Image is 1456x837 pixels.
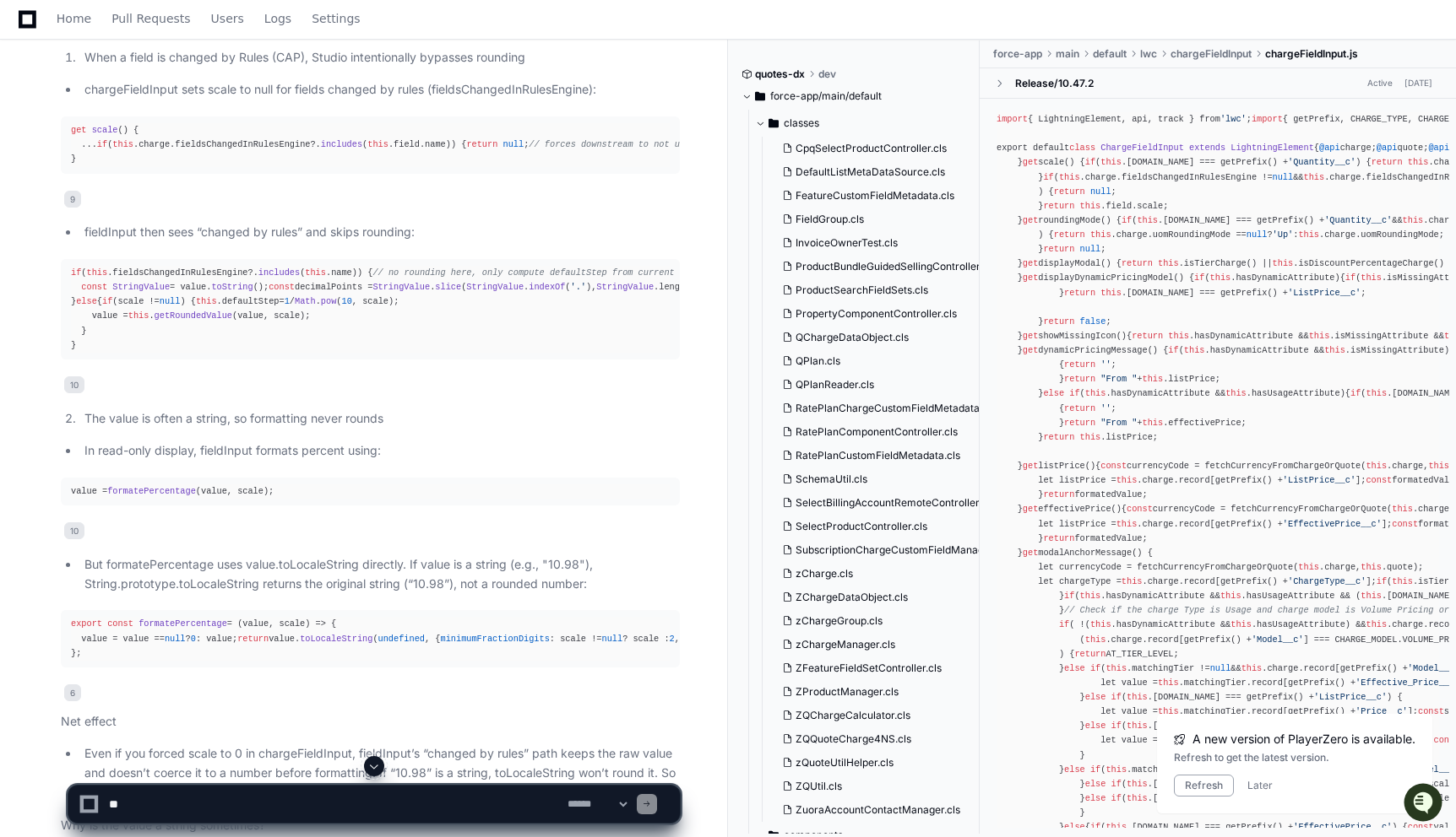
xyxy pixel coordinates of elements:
span: this [1392,504,1413,514]
span: this [1366,461,1387,471]
span: import [1252,114,1283,124]
span: return [1064,288,1095,298]
span: includes [321,139,362,149]
span: InvoiceOwnerTest.cls [796,236,898,250]
span: if [1069,388,1079,398]
span: SchemaUtil.cls [796,472,867,486]
span: "From " [1100,418,1137,428]
button: SchemaUtil.cls [775,467,984,491]
span: main [1056,47,1079,61]
span: "From " [1100,374,1137,384]
span: if [1194,273,1204,283]
button: FieldGroup.cls [775,208,984,231]
span: Users [211,13,244,24]
span: SubscriptionChargeCustomFieldManager.cls [796,543,1009,557]
span: class [1069,143,1095,153]
span: this [1158,706,1179,716]
button: zQuoteUtilHelper.cls [775,751,984,775]
span: null [165,634,186,644]
span: this [1085,634,1106,645]
span: ZQQuoteCharge4NS.cls [796,732,911,746]
span: Logs [264,13,291,24]
span: this [1309,331,1330,341]
span: else [1085,721,1106,731]
span: ZChargeDataObject.cls [796,591,908,604]
button: ProductSearchFieldSets.cls [775,278,984,302]
span: this [1428,461,1449,471]
span: this [1361,562,1382,572]
span: this [1100,288,1122,298]
span: if [1043,172,1053,182]
span: 1 [285,296,290,306]
span: 'Up' [1273,229,1294,240]
span: extends [1189,143,1225,153]
button: ZChargeDataObject.cls [775,586,984,609]
span: this [1080,591,1101,601]
span: StringValue [372,282,430,292]
span: slice [435,282,461,292]
span: this [305,267,326,278]
span: this [1090,229,1111,240]
span: if [1059,619,1069,629]
span: if [1377,576,1387,586]
svg: Directory [755,86,765,106]
button: zCharge.cls [775,562,984,586]
span: Settings [312,13,360,24]
div: We're offline, but we'll be back soon! [57,143,245,156]
span: default [1093,47,1127,61]
span: ChargeFieldInput [1100,143,1184,153]
button: RatePlanComponentController.cls [775,420,984,444]
span: QPlan.cls [796,354,840,368]
span: else [76,296,97,306]
span: SelectBillingAccountRemoteController.cls [796,496,995,510]
span: this [1168,331,1189,341]
span: this [1361,591,1382,601]
span: this [1366,619,1387,629]
span: 'ListPrice__c' [1314,692,1387,702]
a: Powered byPylon [119,176,204,190]
span: get [1023,504,1038,514]
span: scale [92,125,118,135]
span: this [1392,576,1413,586]
span: this [1408,157,1429,167]
span: this [1143,374,1164,384]
div: Start new chat [57,126,277,143]
span: this [1210,273,1231,283]
span: this [1085,388,1106,398]
span: force-app/main/default [770,89,882,103]
button: QPlanReader.cls [775,373,984,397]
button: classes [755,110,981,137]
span: this [1304,172,1325,182]
span: length [659,282,690,292]
button: SubscriptionChargeCustomFieldManager.cls [775,538,984,562]
span: maximumFractionDigits [680,634,789,644]
div: ( . ?. ( . )) { = value. (); decimalPoints = . ( . ( ), . ). - ; . = / . ( , decimalPoints); } { ... [71,266,670,353]
div: value = (value, scale); [71,484,670,499]
span: this [1298,562,1319,572]
span: ZQChargeCalculator.cls [796,709,910,722]
span: quotes-dx [755,67,805,81]
span: this [1241,663,1263,673]
button: zChargeGroup.cls [775,609,984,633]
span: RatePlanCustomFieldMetadata.cls [796,449,960,462]
span: '' [1100,359,1111,370]
img: PlayerZero [17,17,51,51]
span: get [1023,157,1038,167]
span: get [71,125,86,135]
button: CpqSelectProductController.cls [775,137,984,160]
span: this [1137,215,1158,225]
span: const [107,618,133,629]
div: () { ... ( . . ?. ( . . )) { ; } . . ; } [71,123,670,166]
span: 'Quantity__c' [1324,215,1392,225]
span: 'ChargeType__c' [1288,576,1366,586]
span: DefaultListMetaDataSource.cls [796,165,945,179]
span: chargeFieldInput [1171,47,1252,61]
span: @api [1428,143,1449,153]
span: this [196,296,217,306]
span: fieldsChangedInRulesEngine [112,267,247,278]
svg: Directory [769,113,779,133]
span: get [1023,258,1038,268]
button: InvoiceOwnerTest.cls [775,231,984,255]
span: Home [57,13,91,24]
span: StringValue [596,282,654,292]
